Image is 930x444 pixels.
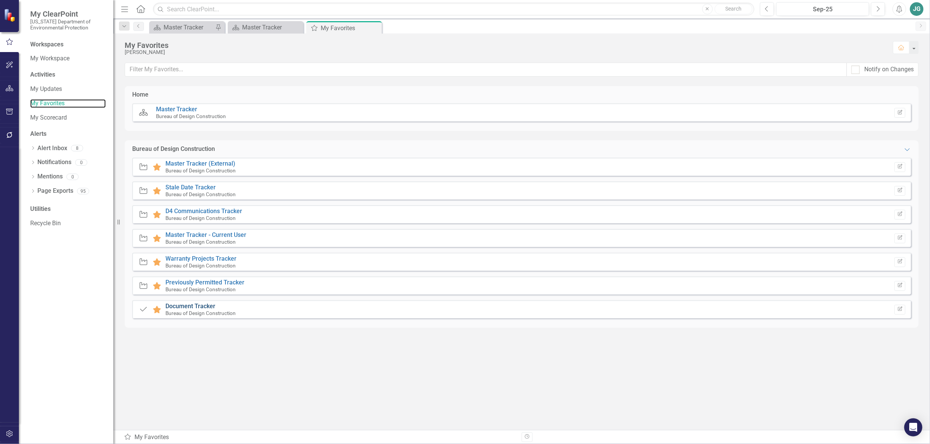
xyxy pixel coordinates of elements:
[165,263,236,269] small: Bureau of Design Construction
[165,239,236,245] small: Bureau of Design Construction
[30,130,106,138] div: Alerts
[165,231,246,238] a: Master Tracker - Current User
[153,3,754,16] input: Search ClearPoint...
[165,255,236,262] a: Warranty Projects Tracker
[37,187,73,195] a: Page Exports
[165,167,236,174] small: Bureau of Design Construction
[30,54,106,63] a: My Workspace
[30,114,106,122] a: My Scorecard
[71,145,83,152] div: 8
[66,174,79,180] div: 0
[37,144,67,153] a: Alert Inbox
[125,63,847,77] input: Filter My Favorites...
[75,159,87,166] div: 0
[125,41,885,49] div: My Favorites
[776,2,869,16] button: Sep-25
[864,65,914,74] div: Notify on Changes
[165,207,242,215] a: D4 Communications Tracker
[165,310,236,316] small: Bureau of Design Construction
[779,5,867,14] div: Sep-25
[242,23,301,32] div: Master Tracker
[165,191,236,197] small: Bureau of Design Construction
[165,184,216,191] a: Stale Date Tracker
[30,85,106,94] a: My Updates
[37,158,71,167] a: Notifications
[910,2,924,16] button: JG
[904,418,922,436] div: Open Intercom Messenger
[30,205,106,214] div: Utilities
[30,99,106,108] a: My Favorites
[725,6,742,12] span: Search
[124,433,516,442] div: My Favorites
[151,23,213,32] a: Master Tracker
[321,23,380,33] div: My Favorites
[132,91,148,99] div: Home
[132,145,215,154] div: Bureau of Design Construction
[230,23,301,32] a: Master Tracker
[77,188,89,194] div: 95
[165,215,236,221] small: Bureau of Design Construction
[3,8,17,22] img: ClearPoint Strategy
[125,49,885,55] div: [PERSON_NAME]
[156,113,226,119] small: Bureau of Design Construction
[894,108,905,118] button: Set Home Page
[164,23,213,32] div: Master Tracker
[156,106,198,113] a: Master Tracker
[165,160,235,167] a: Master Tracker (External)
[30,9,106,18] span: My ClearPoint
[30,40,63,49] div: Workspaces
[165,303,215,310] a: Document Tracker
[37,172,63,181] a: Mentions
[165,286,236,292] small: Bureau of Design Construction
[30,18,106,31] small: [US_STATE] Department of Environmental Protection
[165,279,244,286] a: Previously Permitted Tracker
[30,71,106,79] div: Activities
[30,219,106,228] a: Recycle Bin
[715,4,752,14] button: Search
